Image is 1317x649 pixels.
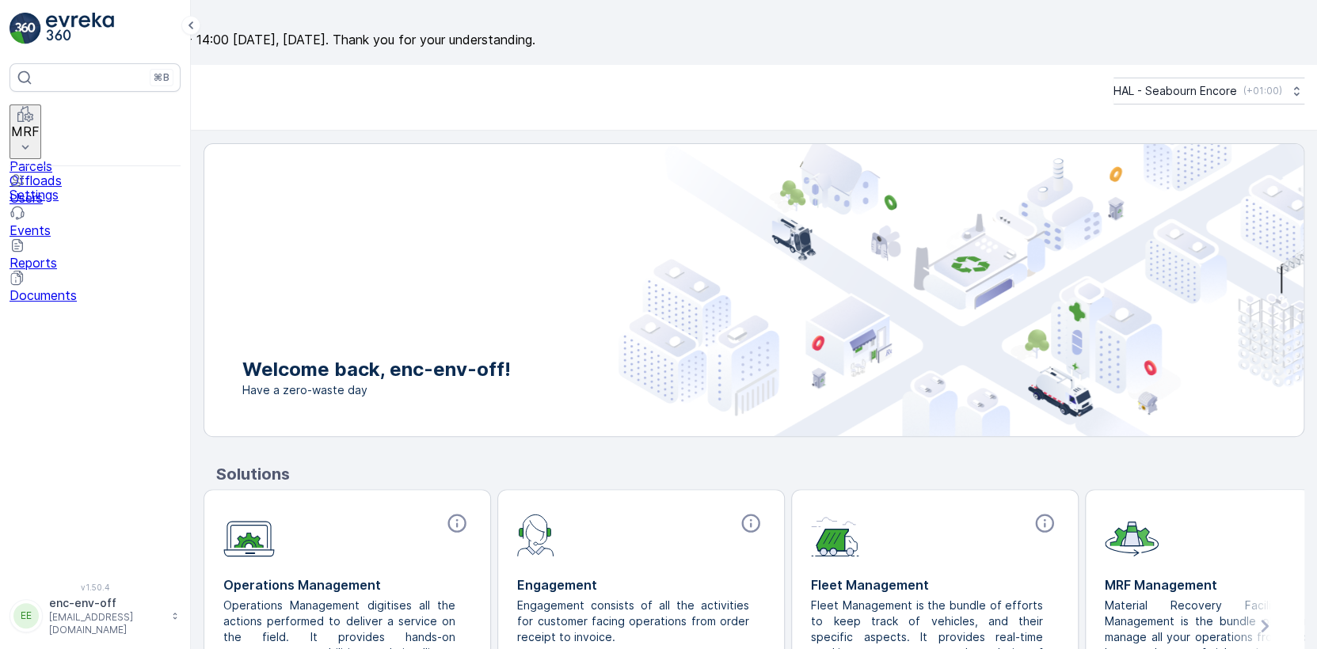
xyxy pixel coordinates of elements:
[10,288,181,302] p: Documents
[10,583,181,592] span: v 1.50.4
[10,159,181,173] a: Parcels
[10,176,181,205] a: Users
[154,71,169,84] p: ⌘B
[1113,83,1237,99] p: HAL - Seabourn Encore
[242,357,511,382] p: Welcome back, enc-env-off!
[1113,78,1304,104] button: HAL - Seabourn Encore(+01:00)
[1105,512,1159,556] img: module-icon
[811,575,1059,594] p: Fleet Management
[49,611,163,636] p: [EMAIL_ADDRESS][DOMAIN_NAME]
[13,603,39,628] div: EE
[10,208,181,237] a: Events
[216,462,1304,486] p: Solutions
[10,223,181,237] p: Events
[10,273,181,302] a: Documents
[517,598,752,645] p: Engagement consists of all the activities for customer facing operations from order receipt to in...
[10,595,181,636] button: EEenc-env-off[EMAIL_ADDRESS][DOMAIN_NAME]
[242,382,511,398] span: Have a zero-waste day
[10,104,41,159] button: MRF
[10,256,181,270] p: Reports
[1243,85,1282,97] p: ( +01:00 )
[46,13,114,44] img: logo_light-DOdMpM7g.png
[49,595,163,611] p: enc-env-off
[517,575,765,594] p: Engagement
[517,512,554,556] img: module-icon
[10,13,41,44] img: logo
[10,241,181,270] a: Reports
[223,512,275,557] img: module-icon
[811,512,859,556] img: module-icon
[619,144,1304,436] img: city illustration
[223,575,471,594] p: Operations Management
[10,191,181,205] p: Users
[11,124,40,139] p: MRF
